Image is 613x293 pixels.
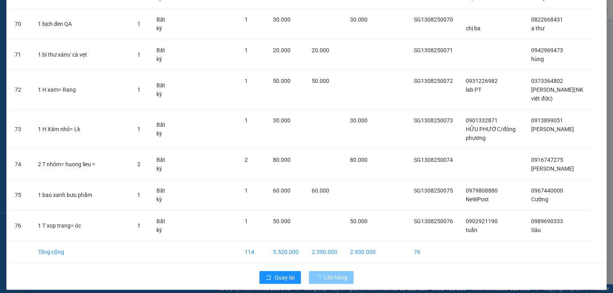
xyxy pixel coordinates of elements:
[150,9,176,39] td: Bất kỳ
[8,210,32,241] td: 76
[350,218,368,224] span: 50.000
[32,70,131,110] td: 1 H xam= Rang
[531,227,541,233] span: Sáu
[531,218,563,224] span: 0989690333
[8,70,32,110] td: 72
[466,126,516,141] span: HỮU PHƯỚC/đông phương
[137,21,140,27] span: 1
[531,87,583,102] span: [PERSON_NAME](NK việt đức)
[32,149,131,180] td: 2 T nhôm= huong lieu =
[8,180,32,210] td: 75
[245,218,248,224] span: 1
[137,51,140,58] span: 1
[150,39,176,70] td: Bất kỳ
[150,149,176,180] td: Bất kỳ
[150,210,176,241] td: Bất kỳ
[137,222,140,229] span: 1
[8,110,32,149] td: 73
[466,218,498,224] span: 0902921190
[350,117,368,124] span: 30.000
[407,241,459,263] td: 76
[137,161,140,167] span: 2
[137,87,140,93] span: 1
[137,192,140,198] span: 1
[32,110,131,149] td: 1 H Xám nhỏ= Lk
[531,165,574,172] span: [PERSON_NAME]
[150,70,176,110] td: Bất kỳ
[414,47,453,53] span: SG1308250071
[245,157,248,163] span: 2
[350,16,368,23] span: 30.000
[309,271,354,284] button: Lên hàng
[245,78,248,84] span: 1
[344,241,382,263] td: 2.930.000
[350,157,368,163] span: 80.000
[8,149,32,180] td: 74
[466,25,481,31] span: chị ba
[466,87,481,93] span: lab PT
[273,47,291,53] span: 20.000
[531,47,563,53] span: 0942969473
[245,187,248,194] span: 1
[531,196,548,203] span: Cường
[315,275,324,280] span: loading
[531,157,563,163] span: 0916747275
[466,227,477,233] span: tuấn
[414,16,453,23] span: SG1308250070
[8,39,32,70] td: 71
[32,180,131,210] td: 1 bao xanh bưu phẩm
[531,117,563,124] span: 0913899051
[259,271,301,284] button: rollbackQuay lại
[266,275,271,281] span: rollback
[466,196,489,203] span: NeWPost
[150,180,176,210] td: Bất kỳ
[245,16,248,23] span: 1
[414,117,453,124] span: SG1308250073
[273,78,291,84] span: 50.000
[414,218,453,224] span: SG1308250076
[414,187,453,194] span: SG1308250075
[305,241,344,263] td: 2.590.000
[273,117,291,124] span: 30.000
[531,25,544,31] span: a thư
[531,56,544,62] span: hùng
[8,9,32,39] td: 70
[273,187,291,194] span: 60.000
[312,187,329,194] span: 60.000
[312,47,329,53] span: 20.000
[531,78,563,84] span: 0373364802
[531,126,574,132] span: [PERSON_NAME]
[466,187,498,194] span: 0979808880
[267,241,305,263] td: 5.520.000
[273,16,291,23] span: 30.000
[466,117,498,124] span: 0901332871
[32,9,131,39] td: 1 bịch đen QA
[32,39,131,70] td: 1 bì thư xám/ cà vẹt
[238,241,267,263] td: 114
[245,47,248,53] span: 1
[32,210,131,241] td: 1 T xop trang= ôc
[324,273,347,282] span: Lên hàng
[531,187,563,194] span: 0967440000
[414,78,453,84] span: SG1308250072
[150,110,176,149] td: Bất kỳ
[245,117,248,124] span: 1
[275,273,295,282] span: Quay lại
[32,241,131,263] td: Tổng cộng
[466,78,498,84] span: 0931226982
[531,16,563,23] span: 0822668431
[137,126,140,132] span: 1
[312,78,329,84] span: 50.000
[273,218,291,224] span: 50.000
[414,157,453,163] span: SG1308250074
[273,157,291,163] span: 80.000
